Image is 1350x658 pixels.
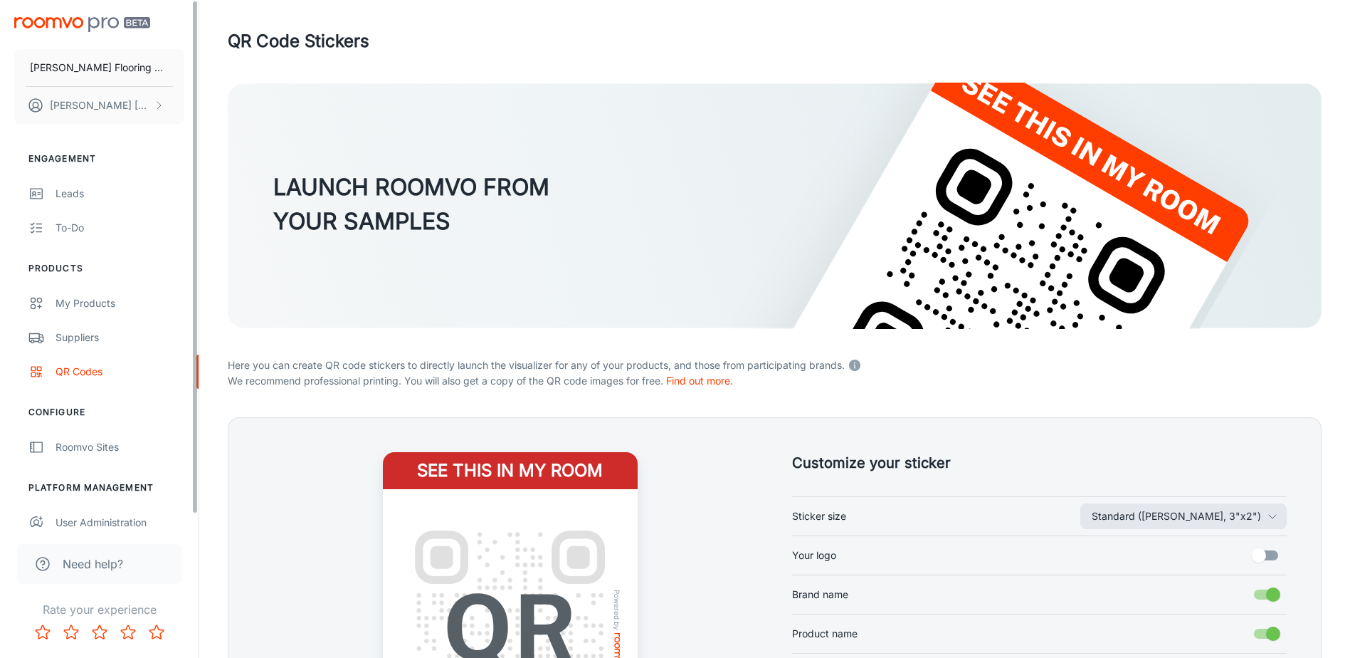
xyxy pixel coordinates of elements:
span: Need help? [63,555,123,573]
span: Your logo [792,548,836,563]
button: Rate 5 star [142,618,171,647]
p: [PERSON_NAME] [PERSON_NAME] [50,98,150,113]
p: Here you can create QR code stickers to directly launch the visualizer for any of your products, ... [228,355,1322,373]
button: Sticker size [1080,503,1287,529]
img: Roomvo PRO Beta [14,17,150,32]
button: [PERSON_NAME] [PERSON_NAME] [14,87,184,124]
a: Find out more. [666,375,733,387]
button: Rate 1 star [28,618,57,647]
h3: LAUNCH ROOMVO FROM YOUR SAMPLES [273,170,549,239]
p: Rate your experience [11,601,187,618]
button: Rate 2 star [57,618,85,647]
button: Rate 4 star [114,618,142,647]
p: [PERSON_NAME] Flooring Stores [30,60,169,75]
span: Sticker size [792,508,846,524]
h4: See this in my room [383,452,638,489]
h1: QR Code Stickers [228,28,369,54]
div: QR Codes [56,364,184,380]
button: [PERSON_NAME] Flooring Stores [14,49,184,86]
h5: Customize your sticker [792,452,1287,474]
div: My Products [56,296,184,311]
span: Powered by [610,589,624,630]
div: To-do [56,220,184,236]
div: User Administration [56,515,184,531]
div: Roomvo Sites [56,439,184,455]
button: Rate 3 star [85,618,114,647]
div: Leads [56,186,184,202]
span: Brand name [792,587,848,602]
p: We recommend professional printing. You will also get a copy of the QR code images for free. [228,373,1322,389]
span: Product name [792,626,858,642]
div: Suppliers [56,330,184,345]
